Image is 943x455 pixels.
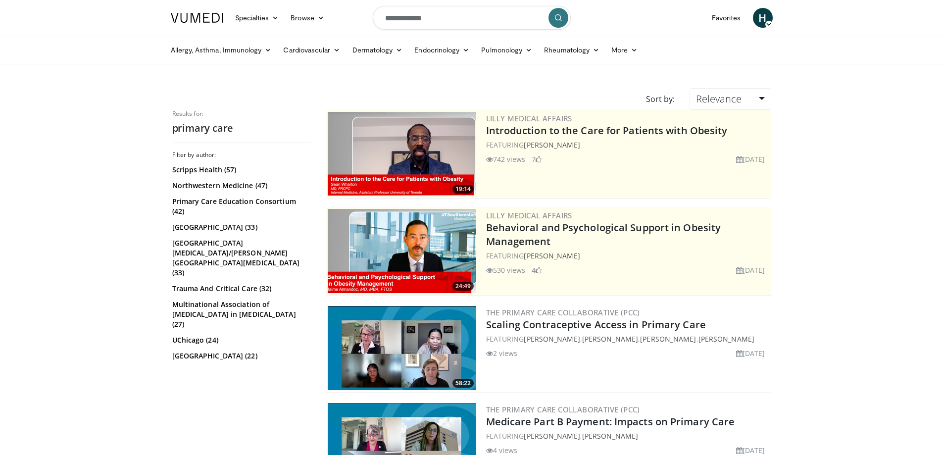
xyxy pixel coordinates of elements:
a: H [753,8,773,28]
li: 742 views [486,154,526,164]
a: [GEOGRAPHIC_DATA] (22) [172,351,308,361]
a: Specialties [229,8,285,28]
a: Allergy, Asthma, Immunology [165,40,278,60]
a: The Primary Care Collaborative (PCC) [486,307,640,317]
div: FEATURING , , , [486,334,769,344]
a: [PERSON_NAME] [698,334,754,344]
a: [PERSON_NAME] [524,140,580,150]
a: [PERSON_NAME] [640,334,696,344]
h3: Filter by author: [172,151,311,159]
a: 19:14 [328,112,476,196]
a: [GEOGRAPHIC_DATA][MEDICAL_DATA]/[PERSON_NAME][GEOGRAPHIC_DATA][MEDICAL_DATA] (33) [172,238,308,278]
li: [DATE] [736,265,765,275]
a: Medicare Part B Payment: Impacts on Primary Care [486,415,735,428]
a: Trauma And Critical Care (32) [172,284,308,294]
a: Scripps Health (57) [172,165,308,175]
a: Browse [285,8,330,28]
a: Dermatology [347,40,409,60]
a: UChicago (24) [172,335,308,345]
input: Search topics, interventions [373,6,571,30]
span: 24:49 [452,282,474,291]
img: 7ef2d56c-93c7-4fee-b685-d71f90772830.300x170_q85_crop-smart_upscale.jpg [328,306,476,390]
a: [PERSON_NAME] [524,431,580,441]
div: Sort by: [639,88,682,110]
div: FEATURING , [486,431,769,441]
a: Lilly Medical Affairs [486,210,572,220]
div: FEATURING [486,251,769,261]
a: Primary Care Education Consortium (42) [172,197,308,216]
a: 58:22 [328,306,476,390]
a: Endocrinology [408,40,475,60]
a: Pulmonology [475,40,538,60]
span: 19:14 [452,185,474,194]
p: Results for: [172,110,311,118]
a: Scaling Contraceptive Access in Primary Care [486,318,706,331]
a: [PERSON_NAME] [524,334,580,344]
a: [PERSON_NAME] [582,334,638,344]
a: [GEOGRAPHIC_DATA] (33) [172,222,308,232]
a: Lilly Medical Affairs [486,113,572,123]
a: [PERSON_NAME] [582,431,638,441]
li: 4 [532,265,542,275]
li: [DATE] [736,154,765,164]
a: 24:49 [328,209,476,293]
li: 7 [532,154,542,164]
a: Relevance [690,88,771,110]
a: Multinational Association of [MEDICAL_DATA] in [MEDICAL_DATA] (27) [172,300,308,329]
a: Northwestern Medicine (47) [172,181,308,191]
img: acc2e291-ced4-4dd5-b17b-d06994da28f3.png.300x170_q85_crop-smart_upscale.png [328,112,476,196]
span: 58:22 [452,379,474,388]
li: [DATE] [736,348,765,358]
li: 2 views [486,348,518,358]
a: More [605,40,644,60]
img: ba3304f6-7838-4e41-9c0f-2e31ebde6754.png.300x170_q85_crop-smart_upscale.png [328,209,476,293]
span: Relevance [696,92,742,105]
li: 530 views [486,265,526,275]
a: Behavioral and Psychological Support in Obesity Management [486,221,721,248]
a: Cardiovascular [277,40,346,60]
a: The Primary Care Collaborative (PCC) [486,404,640,414]
a: [PERSON_NAME] [524,251,580,260]
h2: primary care [172,122,311,135]
div: FEATURING [486,140,769,150]
a: Favorites [706,8,747,28]
img: VuMedi Logo [171,13,223,23]
a: Rheumatology [538,40,605,60]
a: Introduction to the Care for Patients with Obesity [486,124,728,137]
